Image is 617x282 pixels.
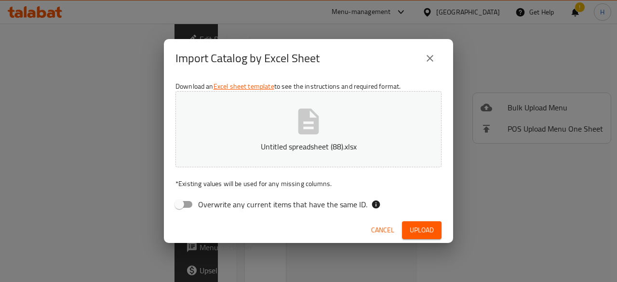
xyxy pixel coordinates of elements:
button: Cancel [367,221,398,239]
button: Upload [402,221,442,239]
span: Cancel [371,224,394,236]
svg: If the overwrite option isn't selected, then the items that match an existing ID will be ignored ... [371,200,381,209]
span: Upload [410,224,434,236]
p: Untitled spreadsheet (88).xlsx [190,141,427,152]
h2: Import Catalog by Excel Sheet [175,51,320,66]
button: close [418,47,442,70]
button: Untitled spreadsheet (88).xlsx [175,91,442,167]
a: Excel sheet template [214,80,274,93]
p: Existing values will be used for any missing columns. [175,179,442,188]
div: Download an to see the instructions and required format. [164,78,453,217]
span: Overwrite any current items that have the same ID. [198,199,367,210]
